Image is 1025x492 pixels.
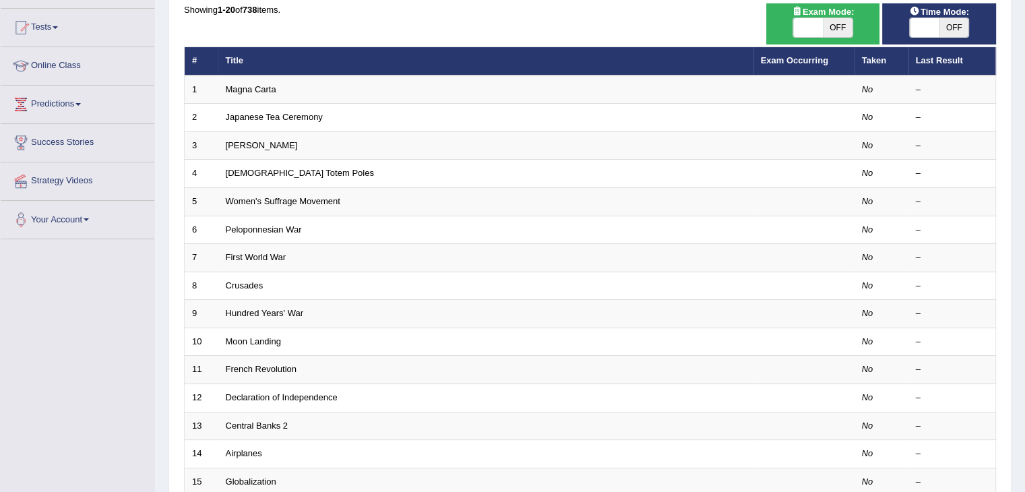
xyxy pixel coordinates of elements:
div: – [916,392,989,404]
a: Success Stories [1,124,154,158]
a: Globalization [226,476,276,487]
span: Exam Mode: [786,5,859,19]
a: French Revolution [226,364,297,374]
td: 14 [185,440,218,468]
em: No [862,168,873,178]
b: 738 [243,5,257,15]
div: – [916,195,989,208]
a: Airplanes [226,448,262,458]
a: Japanese Tea Ceremony [226,112,323,122]
a: Peloponnesian War [226,224,302,235]
div: – [916,307,989,320]
em: No [862,224,873,235]
em: No [862,448,873,458]
div: – [916,336,989,348]
th: Last Result [908,47,996,75]
a: Declaration of Independence [226,392,338,402]
div: – [916,280,989,293]
td: 7 [185,244,218,272]
a: First World War [226,252,286,262]
div: Showing of items. [184,3,996,16]
td: 11 [185,356,218,384]
td: 4 [185,160,218,188]
th: Taken [855,47,908,75]
em: No [862,364,873,374]
span: OFF [823,18,852,37]
a: Women's Suffrage Movement [226,196,340,206]
div: – [916,167,989,180]
a: Hundred Years' War [226,308,303,318]
td: 10 [185,328,218,356]
a: Exam Occurring [761,55,828,65]
td: 1 [185,75,218,104]
em: No [862,112,873,122]
td: 3 [185,131,218,160]
td: 9 [185,300,218,328]
th: # [185,47,218,75]
b: 1-20 [218,5,235,15]
td: 5 [185,188,218,216]
em: No [862,84,873,94]
div: – [916,84,989,96]
em: No [862,421,873,431]
em: No [862,196,873,206]
a: Crusades [226,280,263,290]
div: – [916,111,989,124]
span: OFF [939,18,969,37]
td: 2 [185,104,218,132]
em: No [862,476,873,487]
td: 12 [185,383,218,412]
td: 8 [185,272,218,300]
div: – [916,363,989,376]
td: 6 [185,216,218,244]
span: Time Mode: [904,5,974,19]
div: – [916,140,989,152]
em: No [862,280,873,290]
a: [DEMOGRAPHIC_DATA] Totem Poles [226,168,374,178]
em: No [862,392,873,402]
div: Show exams occurring in exams [766,3,880,44]
em: No [862,336,873,346]
a: Moon Landing [226,336,281,346]
div: – [916,251,989,264]
a: Magna Carta [226,84,276,94]
a: Predictions [1,86,154,119]
em: No [862,140,873,150]
a: [PERSON_NAME] [226,140,298,150]
a: Tests [1,9,154,42]
a: Online Class [1,47,154,81]
td: 13 [185,412,218,440]
div: – [916,420,989,433]
a: Strategy Videos [1,162,154,196]
div: – [916,448,989,460]
em: No [862,252,873,262]
div: – [916,224,989,237]
th: Title [218,47,753,75]
div: – [916,476,989,489]
a: Central Banks 2 [226,421,288,431]
em: No [862,308,873,318]
a: Your Account [1,201,154,235]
